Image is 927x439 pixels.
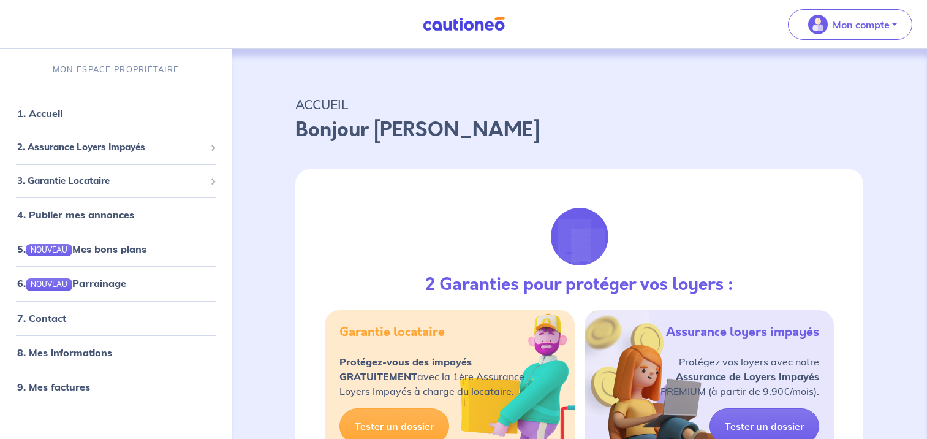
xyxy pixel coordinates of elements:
[17,107,62,120] a: 1. Accueil
[295,93,863,115] p: ACCUEIL
[788,9,912,40] button: illu_account_valid_menu.svgMon compte
[5,375,227,399] div: 9. Mes factures
[17,381,90,393] a: 9. Mes factures
[676,370,819,383] strong: Assurance de Loyers Impayés
[53,64,179,75] p: MON ESPACE PROPRIÉTAIRE
[547,204,613,270] img: justif-loupe
[5,169,227,193] div: 3. Garantie Locataire
[17,243,146,255] a: 5.NOUVEAUMes bons plans
[339,354,524,399] p: avec la 1ère Assurance Loyers Impayés à charge du locataire.
[17,346,112,359] a: 8. Mes informations
[5,202,227,227] div: 4. Publier mes annonces
[339,325,445,340] h5: Garantie locataire
[5,237,227,261] div: 5.NOUVEAUMes bons plans
[17,312,66,324] a: 7. Contact
[660,354,819,399] p: Protégez vos loyers avec notre PREMIUM (à partir de 9,90€/mois).
[5,101,227,126] div: 1. Accueil
[833,17,890,32] p: Mon compte
[808,15,828,34] img: illu_account_valid_menu.svg
[5,271,227,296] div: 6.NOUVEAUParrainage
[5,306,227,330] div: 7. Contact
[17,174,205,188] span: 3. Garantie Locataire
[666,325,819,340] h5: Assurance loyers impayés
[17,140,205,155] span: 2. Assurance Loyers Impayés
[5,136,227,159] div: 2. Assurance Loyers Impayés
[295,115,863,145] p: Bonjour [PERSON_NAME]
[5,340,227,365] div: 8. Mes informations
[17,208,134,221] a: 4. Publier mes annonces
[339,356,472,383] strong: Protégez-vous des impayés GRATUITEMENT
[418,17,510,32] img: Cautioneo
[425,275,733,296] h3: 2 Garanties pour protéger vos loyers :
[17,277,126,289] a: 6.NOUVEAUParrainage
